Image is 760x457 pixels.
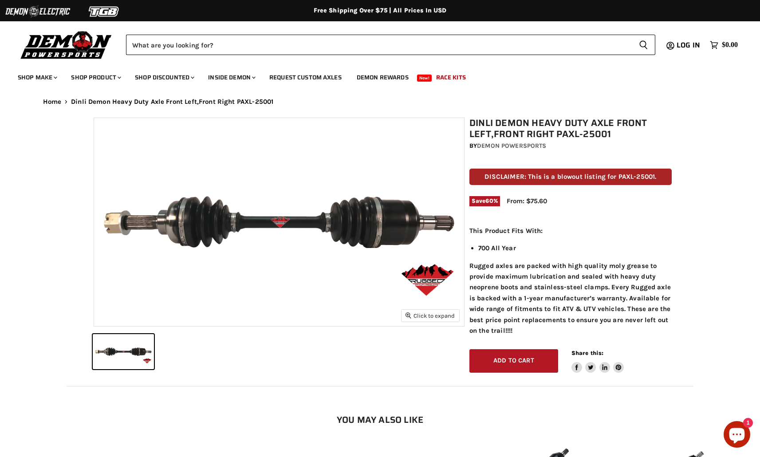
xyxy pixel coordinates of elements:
[705,39,742,51] a: $0.00
[571,349,624,373] aside: Share this:
[71,98,273,106] span: Dinli Demon Heavy Duty Axle Front Left,Front Right PAXL-25001
[493,357,534,364] span: Add to cart
[25,7,735,15] div: Free Shipping Over $75 | All Prices In USD
[263,68,348,87] a: Request Custom Axles
[469,118,672,140] h1: Dinli Demon Heavy Duty Axle Front Left,Front Right PAXL-25001
[469,141,672,151] div: by
[25,98,735,106] nav: Breadcrumbs
[469,169,672,185] p: DISCLAIMER: This is a blowout listing for PAXL-25001.
[126,35,632,55] input: Search
[469,225,672,236] p: This Product Fits With:
[64,68,126,87] a: Shop Product
[477,142,546,150] a: Demon Powersports
[201,68,261,87] a: Inside Demon
[677,39,700,51] span: Log in
[571,350,603,356] span: Share this:
[721,421,753,450] inbox-online-store-chat: Shopify online store chat
[469,349,558,373] button: Add to cart
[417,75,432,82] span: New!
[722,41,738,49] span: $0.00
[485,197,493,204] span: 60
[43,415,717,425] h2: You may also like
[43,98,62,106] a: Home
[128,68,200,87] a: Shop Discounted
[632,35,655,55] button: Search
[507,197,547,205] span: From: $75.60
[93,334,154,369] button: Dinli Demon Heavy Duty Axle Front Left,Front Right PAXL-25001 thumbnail
[350,68,415,87] a: Demon Rewards
[126,35,655,55] form: Product
[429,68,473,87] a: Race Kits
[469,225,672,336] div: Rugged axles are packed with high quality moly grease to provide maximum lubrication and sealed w...
[402,310,459,322] button: Click to expand
[478,243,672,253] li: 700 All Year
[11,68,63,87] a: Shop Make
[18,29,115,60] img: Demon Powersports
[4,3,71,20] img: Demon Electric Logo 2
[406,312,455,319] span: Click to expand
[94,118,464,326] img: Dinli Demon Heavy Duty Axle Front Left,Front Right PAXL-25001
[673,41,705,49] a: Log in
[469,196,500,206] span: Save %
[71,3,138,20] img: TGB Logo 2
[11,65,736,87] ul: Main menu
